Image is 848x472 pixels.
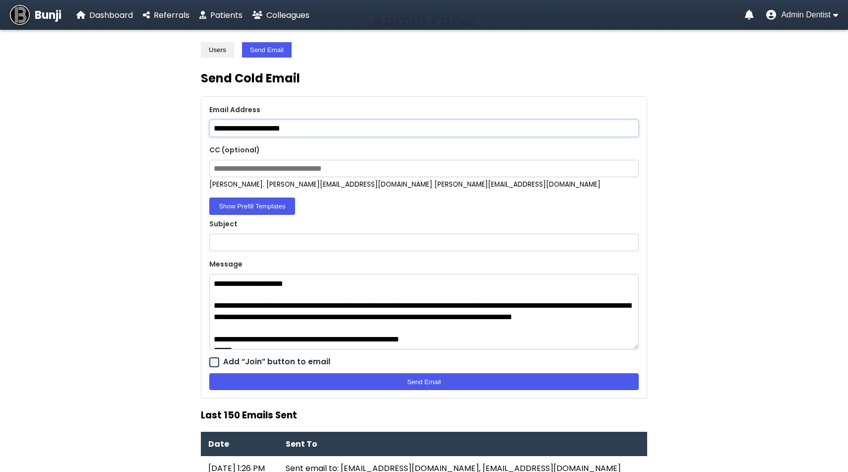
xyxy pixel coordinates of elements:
th: Date [201,432,278,456]
span: Admin Dentist [781,10,831,19]
small: [PERSON_NAME]. [PERSON_NAME][EMAIL_ADDRESS][DOMAIN_NAME] [PERSON_NAME][EMAIL_ADDRESS][DOMAIN_NAME] [209,180,639,190]
button: Send Email [209,373,639,390]
h2: Send Cold Email [201,69,647,87]
a: Bunji [10,5,61,25]
label: CC (optional) [209,145,639,155]
span: Patients [210,9,242,21]
button: Show Prefill Templates [209,198,295,214]
img: Bunji Dental Referral Management [10,5,30,25]
label: Email Address [209,105,639,115]
span: Bunji [35,7,61,23]
span: Referrals [154,9,189,21]
button: Users [201,42,234,58]
a: Referrals [143,9,189,21]
label: Message [209,259,639,270]
button: User menu [766,10,838,20]
a: Dashboard [76,9,133,21]
a: Colleagues [252,9,309,21]
a: Patients [199,9,242,21]
span: Colleagues [266,9,309,21]
span: Dashboard [89,9,133,21]
label: Subject [209,219,639,229]
button: Send Email [242,42,292,58]
a: Notifications [745,10,754,20]
label: Add “Join” button to email [223,357,639,366]
h3: Last 150 Emails Sent [201,408,647,422]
